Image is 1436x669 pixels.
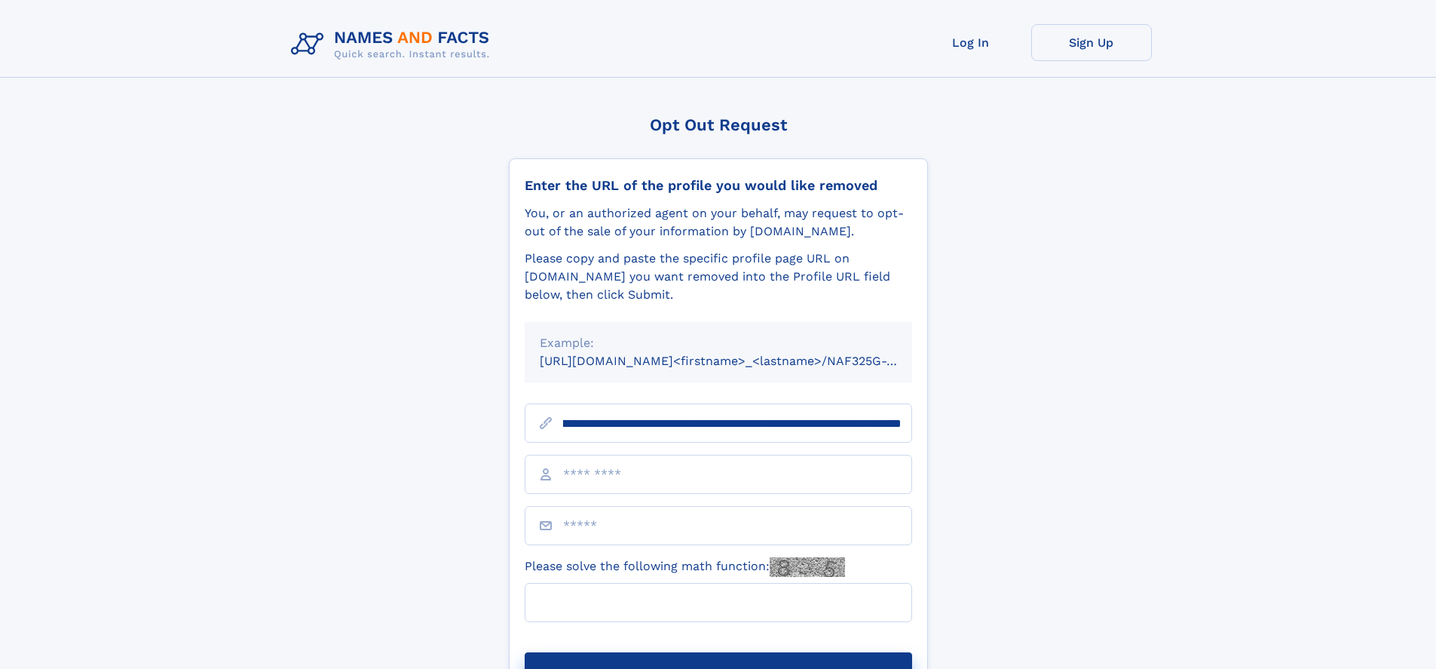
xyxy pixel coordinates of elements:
[540,334,897,352] div: Example:
[1031,24,1152,61] a: Sign Up
[285,24,502,65] img: Logo Names and Facts
[525,557,845,577] label: Please solve the following math function:
[540,354,941,368] small: [URL][DOMAIN_NAME]<firstname>_<lastname>/NAF325G-xxxxxxxx
[525,204,912,241] div: You, or an authorized agent on your behalf, may request to opt-out of the sale of your informatio...
[509,115,928,134] div: Opt Out Request
[525,177,912,194] div: Enter the URL of the profile you would like removed
[911,24,1031,61] a: Log In
[525,250,912,304] div: Please copy and paste the specific profile page URL on [DOMAIN_NAME] you want removed into the Pr...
